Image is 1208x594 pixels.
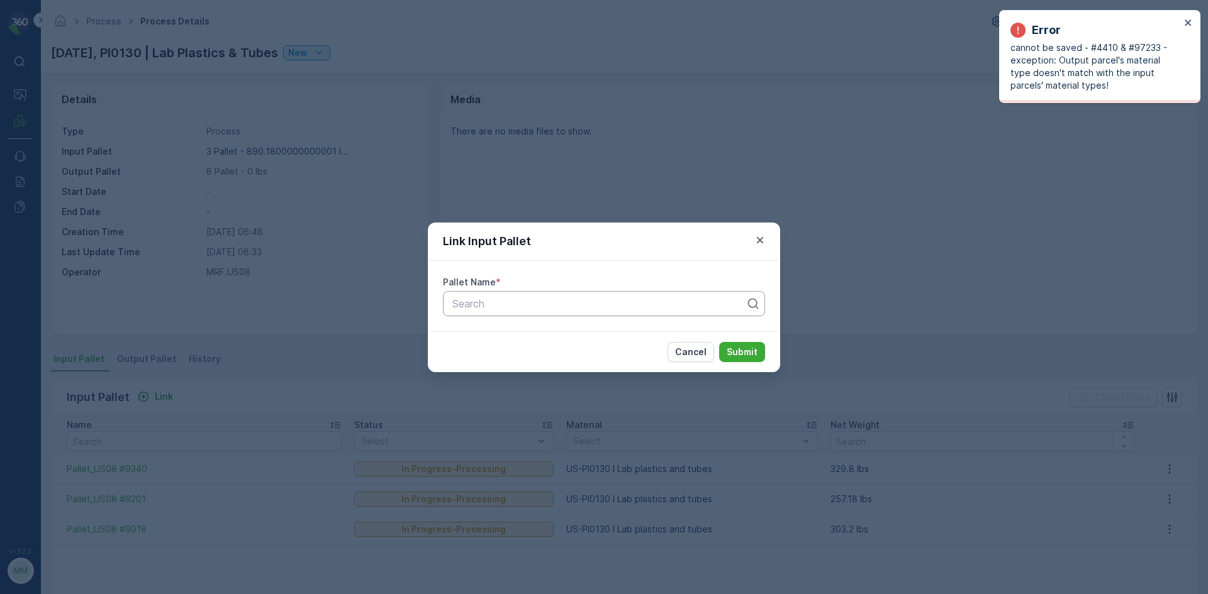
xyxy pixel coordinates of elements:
button: Cancel [668,342,714,362]
p: Search [452,296,746,311]
label: Pallet Name [443,277,496,287]
button: close [1184,18,1193,30]
button: Submit [719,342,765,362]
p: Cancel [675,346,707,358]
p: Error [1032,21,1061,39]
p: cannot be saved - #4410 & #97233 - exception: Output parcel's material type doesn't match with th... [1010,41,1180,92]
p: Submit [727,346,758,358]
p: Link Input Pallet [443,233,531,250]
